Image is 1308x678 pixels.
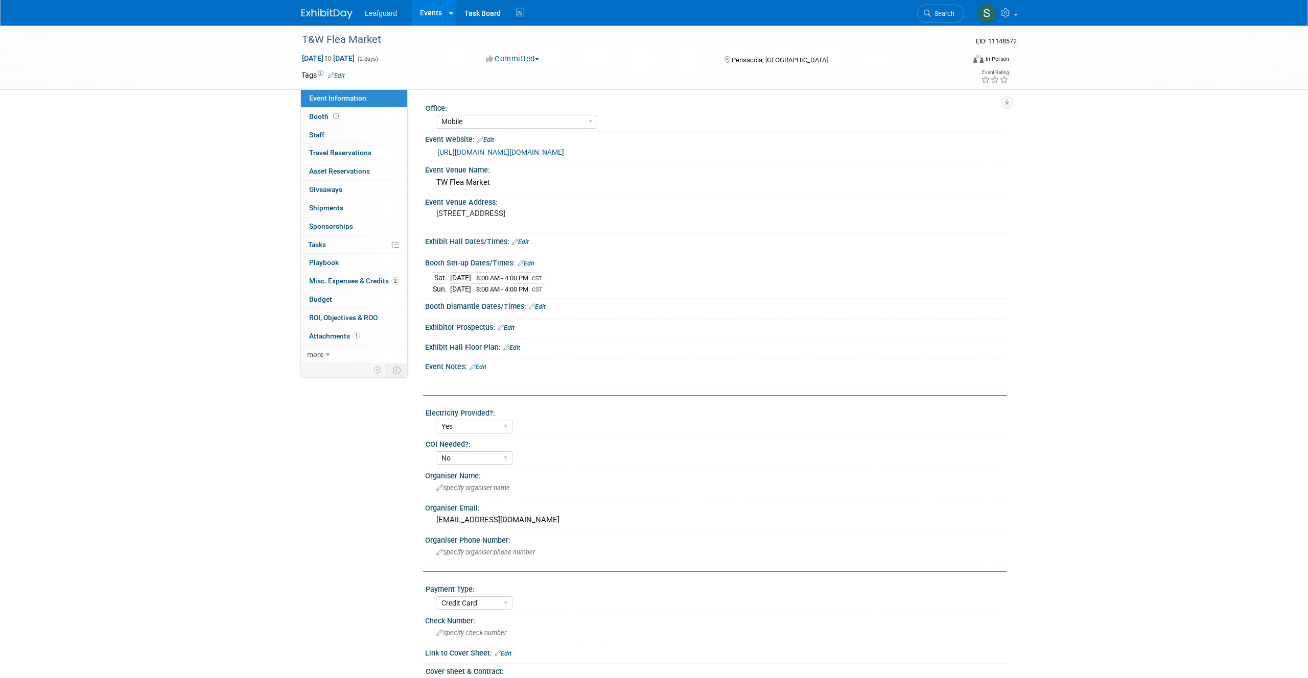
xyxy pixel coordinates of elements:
span: [DATE] [DATE] [301,54,355,63]
span: Playbook [309,258,339,267]
td: Sat. [433,273,450,284]
span: Staff [309,131,324,139]
a: Shipments [301,199,407,217]
a: Giveaways [301,181,407,199]
div: Cover sheet & Contract: [426,664,1002,676]
a: Tasks [301,236,407,254]
span: (2 days) [357,56,378,62]
a: Edit [495,650,511,657]
a: Edit [470,364,486,371]
td: Sun. [433,284,450,295]
span: Specify organiser name [436,484,510,492]
a: more [301,346,407,364]
td: [DATE] [450,273,471,284]
button: Committed [482,54,543,64]
div: [EMAIL_ADDRESS][DOMAIN_NAME] [433,512,999,528]
a: Attachments1 [301,327,407,345]
div: Electricity Provided?: [426,405,1002,418]
div: Exhibit Hall Floor Plan: [425,340,1007,353]
a: Event Information [301,89,407,107]
span: Pensacola, [GEOGRAPHIC_DATA] [732,56,828,64]
span: Shipments [309,204,343,212]
span: Attachments [309,332,360,340]
span: 1 [353,332,360,340]
div: Exhibit Hall Dates/Times: [425,234,1007,247]
a: Travel Reservations [301,144,407,162]
div: Event Website: [425,132,1007,145]
a: Asset Reservations [301,162,407,180]
a: Search [917,5,964,22]
div: In-Person [985,55,1009,63]
span: Sponsorships [309,222,353,230]
div: Event Rating [981,70,1009,75]
span: CST [532,275,542,282]
a: Edit [477,136,494,143]
a: ROI, Objectives & ROO [301,309,407,327]
div: Exhibitor Prospectus: [425,320,1007,333]
img: Format-Inperson.png [973,55,984,63]
img: ExhibitDay [301,9,353,19]
span: to [323,54,333,62]
div: Event Venue Address: [425,195,1007,207]
span: Travel Reservations [309,149,371,157]
a: Playbook [301,254,407,272]
div: T&W Flea Market [298,31,949,49]
span: Event ID: 11148572 [976,37,1017,45]
div: Payment Type: [426,582,1002,594]
div: Office: [426,101,1002,113]
td: Toggle Event Tabs [387,364,408,377]
a: Edit [512,238,529,246]
div: Link to Cover Sheet: [425,645,1007,659]
a: Edit [503,344,520,351]
span: Search [931,10,954,17]
div: Organiser Email: [425,500,1007,513]
td: Tags [301,70,345,80]
span: more [307,350,323,358]
div: Event Format [904,53,1009,68]
div: Booth Dismantle Dates/Times: [425,299,1007,312]
img: Steven Venable [977,4,997,23]
a: Budget [301,290,407,308]
a: Edit [529,303,546,310]
div: Organiser Phone Number: [425,532,1007,545]
a: Misc. Expenses & Credits2 [301,272,407,290]
a: Edit [498,324,515,331]
div: TW Flea Market [433,175,999,190]
span: 2 [391,277,399,285]
a: [URL][DOMAIN_NAME][DOMAIN_NAME] [437,148,564,156]
span: CST [532,286,542,293]
div: Check Number: [425,613,1007,626]
div: Booth Set-up Dates/Times: [425,255,1007,269]
pre: [STREET_ADDRESS] [436,209,656,218]
span: Booth [309,112,341,120]
span: Leafguard [365,9,397,17]
span: Tasks [308,240,326,249]
span: Event Information [309,94,366,102]
span: 8:00 AM - 4:00 PM [476,274,528,282]
div: Organiser Name: [425,468,1007,481]
span: Budget [309,295,332,303]
span: Asset Reservations [309,167,370,175]
a: Staff [301,126,407,144]
span: 8:00 AM - 4:00 PM [476,285,528,293]
span: Booth not reserved yet [331,112,341,120]
div: COI Needed?: [426,437,1002,449]
td: Personalize Event Tab Strip [369,364,387,377]
span: Specify check number [436,629,506,637]
span: Specify organiser phone number [436,548,535,556]
span: ROI, Objectives & ROO [309,313,378,322]
a: Booth [301,108,407,126]
span: Misc. Expenses & Credits [309,277,399,285]
div: Event Notes: [425,359,1007,372]
a: Edit [518,260,534,267]
a: Sponsorships [301,217,407,235]
a: Edit [328,72,345,79]
span: Giveaways [309,185,342,193]
td: [DATE] [450,284,471,295]
div: Event Venue Name: [425,162,1007,175]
